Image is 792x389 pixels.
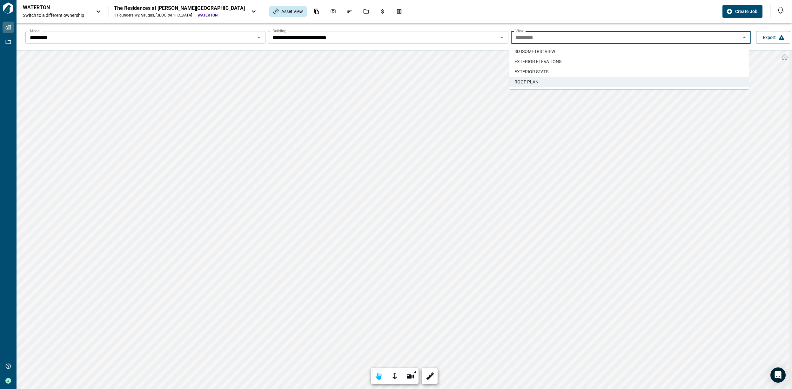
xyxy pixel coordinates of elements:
[23,4,80,11] p: WATERTON
[30,28,40,34] label: Model
[281,8,303,15] span: Asset View
[770,367,786,383] div: Open Intercom Messenger
[514,58,561,65] span: EXTERIOR ELEVATIONS
[272,28,286,34] label: Building
[722,5,762,18] button: Create Job
[497,33,506,42] button: Open
[514,69,548,75] span: EXTERIOR STATS
[359,6,373,17] div: Jobs
[114,13,192,18] div: 1 Founders Wy , Saugus , [GEOGRAPHIC_DATA]
[269,6,307,17] div: Asset View
[254,33,263,42] button: Open
[514,79,539,85] span: ROOF PLAN
[198,13,245,18] span: WATERTON
[343,6,356,17] div: Issues & Info
[326,6,340,17] div: Photos
[514,48,555,55] span: 3D ISOMETRIC VIEW​
[515,28,524,34] label: View
[310,6,323,17] div: Documents
[393,6,406,17] div: Takeoff Center
[756,31,790,44] button: Export
[735,8,757,15] span: Create Job
[775,5,786,15] button: Open notification feed
[376,6,389,17] div: Budgets
[23,12,90,18] span: Switch to a different ownership
[114,5,245,11] div: The Residences at [PERSON_NAME][GEOGRAPHIC_DATA]
[763,34,776,41] span: Export
[740,33,749,42] button: Close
